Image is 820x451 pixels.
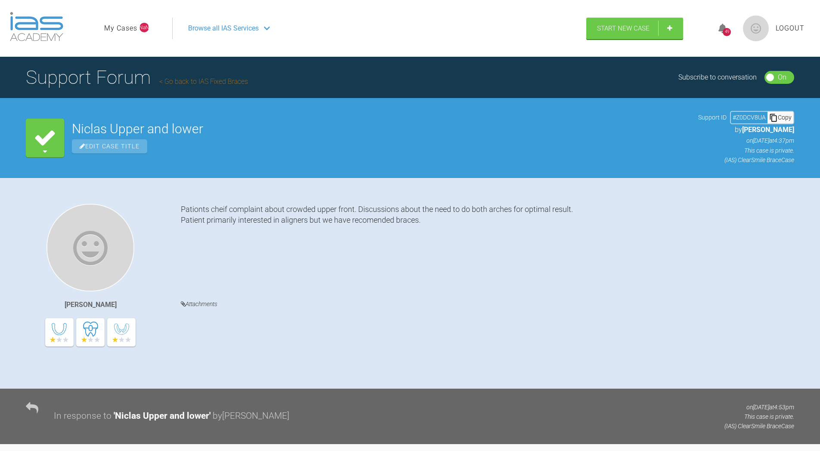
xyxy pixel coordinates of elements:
[731,113,767,122] div: # Z0DCV8UA
[54,409,111,423] div: In response to
[778,72,786,83] div: On
[776,23,805,34] a: Logout
[724,421,794,431] p: (IAS) ClearSmile Brace Case
[597,25,650,32] span: Start New Case
[181,204,794,286] div: Pationts cheif complaint about crowded upper front. Discussions about the need to do both arches ...
[698,124,794,135] p: by
[678,72,757,83] div: Subscribe to conversation
[188,23,259,34] span: Browse all IAS Services
[10,12,63,41] img: logo-light.3e3ef733.png
[767,112,793,123] div: Copy
[742,126,794,134] span: [PERSON_NAME]
[114,409,210,423] div: ' Niclas Upper and lower '
[724,402,794,412] p: on [DATE] at 4:53pm
[46,204,134,291] img: Gustaf Blomgren
[65,299,117,310] div: [PERSON_NAME]
[698,146,794,155] p: This case is private.
[72,123,690,135] h2: Niclas Upper and lower
[743,15,769,41] img: profile.png
[139,23,149,32] span: NaN
[181,299,794,310] h4: Attachments
[586,18,683,39] a: Start New Case
[698,113,727,122] span: Support ID
[72,139,147,153] span: Edit Case Title
[26,62,248,92] h1: Support Forum
[159,77,248,86] a: Go back to IAS Fixed Braces
[698,136,794,145] p: on [DATE] at 4:37pm
[724,412,794,421] p: This case is private.
[213,409,289,423] div: by [PERSON_NAME]
[698,155,794,165] p: (IAS) ClearSmile Brace Case
[723,28,731,36] div: 49
[104,23,137,34] a: My Cases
